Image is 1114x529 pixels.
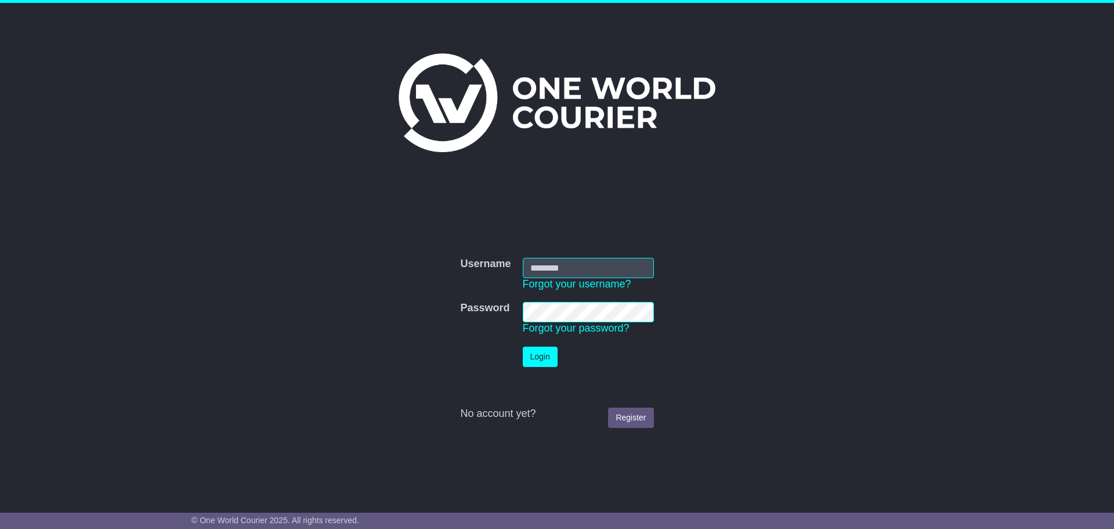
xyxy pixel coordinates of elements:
span: © One World Courier 2025. All rights reserved. [191,516,359,525]
button: Login [523,347,558,367]
a: Register [608,408,653,428]
img: One World [399,53,715,152]
label: Password [460,302,509,315]
a: Forgot your password? [523,322,630,334]
a: Forgot your username? [523,278,631,290]
div: No account yet? [460,408,653,420]
label: Username [460,258,511,271]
